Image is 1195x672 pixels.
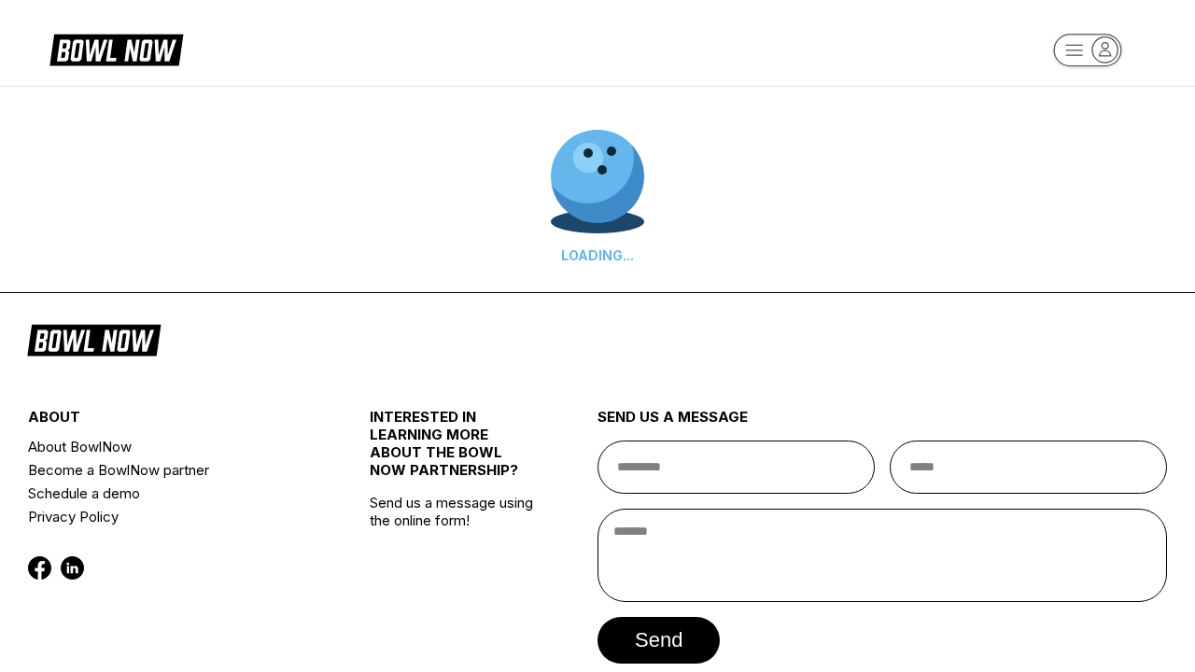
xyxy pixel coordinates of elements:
[28,435,313,458] a: About BowlNow
[597,408,1167,441] div: send us a message
[28,408,313,435] div: about
[370,408,541,494] div: INTERESTED IN LEARNING MORE ABOUT THE BOWL NOW PARTNERSHIP?
[28,458,313,482] a: Become a BowlNow partner
[551,247,644,263] div: LOADING...
[597,617,720,664] button: send
[28,482,313,505] a: Schedule a demo
[28,505,313,528] a: Privacy Policy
